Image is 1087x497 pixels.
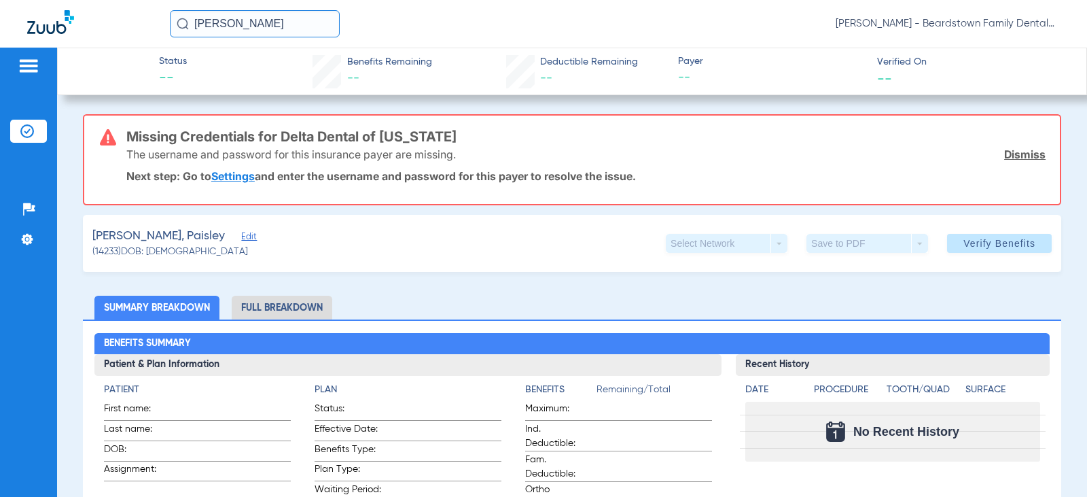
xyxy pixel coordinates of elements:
span: Remaining/Total [596,383,712,402]
span: Verified On [877,55,1065,69]
span: Ind. Deductible: [525,422,592,451]
span: (14233) DOB: [DEMOGRAPHIC_DATA] [92,245,248,259]
span: -- [877,71,892,85]
img: Zuub Logo [27,10,74,34]
span: Deductible Remaining [540,55,638,69]
app-breakdown-title: Date [745,383,802,402]
span: No Recent History [853,425,959,439]
app-breakdown-title: Surface [965,383,1039,402]
img: error-icon [100,129,116,145]
span: Status [159,54,187,69]
span: [PERSON_NAME], Paisley [92,228,225,245]
span: Plan Type: [315,462,381,481]
li: Summary Breakdown [94,296,219,320]
p: Next step: Go to and enter the username and password for this payer to resolve the issue. [126,169,1046,183]
span: -- [540,72,552,84]
input: Search for patients [170,10,340,37]
span: Assignment: [104,462,171,481]
h2: Benefits Summary [94,333,1049,355]
button: Verify Benefits [947,234,1052,253]
span: Status: [315,402,381,420]
span: Maximum: [525,402,592,420]
app-breakdown-title: Benefits [525,383,596,402]
span: Verify Benefits [963,238,1035,249]
img: hamburger-icon [18,58,39,74]
h4: Tooth/Quad [887,383,961,397]
img: Search Icon [177,18,189,30]
a: Settings [211,169,255,183]
a: Dismiss [1004,148,1046,161]
h4: Benefits [525,383,596,397]
span: Benefits Type: [315,443,381,461]
h3: Missing Credentials for Delta Dental of [US_STATE] [126,130,1046,143]
span: -- [678,69,866,86]
h4: Procedure [814,383,881,397]
li: Full Breakdown [232,296,332,320]
span: Effective Date: [315,422,381,441]
span: Payer [678,54,866,69]
span: -- [159,69,187,88]
span: Last name: [104,422,171,441]
span: Edit [241,232,253,245]
h4: Date [745,383,802,397]
p: The username and password for this insurance payer are missing. [126,148,456,161]
span: -- [347,72,359,84]
h3: Patient & Plan Information [94,354,721,376]
h4: Surface [965,383,1039,397]
span: [PERSON_NAME] - Beardstown Family Dental [836,17,1060,31]
span: First name: [104,402,171,420]
app-breakdown-title: Procedure [814,383,881,402]
app-breakdown-title: Tooth/Quad [887,383,961,402]
span: Fam. Deductible: [525,453,592,481]
h4: Plan [315,383,501,397]
img: Calendar [826,422,845,442]
h4: Patient [104,383,291,397]
span: DOB: [104,443,171,461]
span: Benefits Remaining [347,55,432,69]
h3: Recent History [736,354,1049,376]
